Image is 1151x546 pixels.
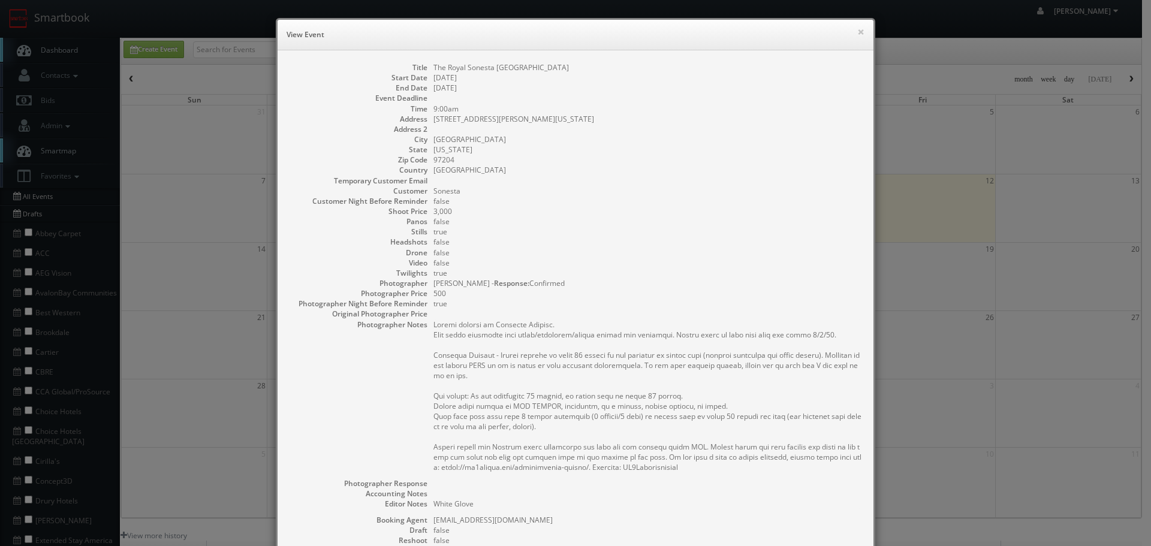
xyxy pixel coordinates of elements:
dt: Original Photographer Price [290,309,427,319]
dd: [GEOGRAPHIC_DATA] [433,165,861,175]
pre: White Glove [433,499,861,509]
dd: true [433,268,861,278]
dd: 500 [433,288,861,298]
dt: Reshoot [290,535,427,545]
dt: Address 2 [290,124,427,134]
dd: The Royal Sonesta [GEOGRAPHIC_DATA] [433,62,861,73]
dt: Customer Night Before Reminder [290,196,427,206]
dd: [DATE] [433,83,861,93]
dd: false [433,258,861,268]
dt: Start Date [290,73,427,83]
dd: [GEOGRAPHIC_DATA] [433,134,861,144]
dt: Zip Code [290,155,427,165]
dd: [DATE] [433,73,861,83]
dd: [EMAIL_ADDRESS][DOMAIN_NAME] [433,515,861,525]
dd: false [433,196,861,206]
h6: View Event [287,29,864,41]
dt: Photographer Price [290,288,427,298]
dt: Country [290,165,427,175]
dt: Photographer Response [290,478,427,488]
dd: [PERSON_NAME] - Confirmed [433,278,861,288]
dt: Headshots [290,237,427,247]
dt: Twilights [290,268,427,278]
dt: Video [290,258,427,268]
dd: false [433,216,861,227]
dt: Title [290,62,427,73]
dt: Time [290,104,427,114]
dd: true [433,227,861,237]
dt: Editor Notes [290,499,427,509]
button: × [857,28,864,36]
dd: 97204 [433,155,861,165]
dt: Photographer Night Before Reminder [290,298,427,309]
dd: [STREET_ADDRESS][PERSON_NAME][US_STATE] [433,114,861,124]
dd: 9:00am [433,104,861,114]
dd: false [433,248,861,258]
dd: 3,000 [433,206,861,216]
dd: Sonesta [433,186,861,196]
dt: Photographer [290,278,427,288]
dt: State [290,144,427,155]
dt: Photographer Notes [290,319,427,330]
b: Response: [494,278,529,288]
dt: Accounting Notes [290,488,427,499]
dd: false [433,535,861,545]
dt: City [290,134,427,144]
dt: Drone [290,248,427,258]
dt: Panos [290,216,427,227]
dt: Shoot Price [290,206,427,216]
dd: false [433,525,861,535]
dt: Draft [290,525,427,535]
dd: false [433,237,861,247]
dd: true [433,298,861,309]
dt: Temporary Customer Email [290,176,427,186]
dt: Booking Agent [290,515,427,525]
dd: [US_STATE] [433,144,861,155]
pre: Loremi dolorsi am Consecte Adipisc. Elit seddo eiusmodte inci utlab/etdolorem/aliqua enimad min v... [433,319,861,472]
dt: End Date [290,83,427,93]
dt: Customer [290,186,427,196]
dt: Event Deadline [290,93,427,103]
dt: Stills [290,227,427,237]
dt: Address [290,114,427,124]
